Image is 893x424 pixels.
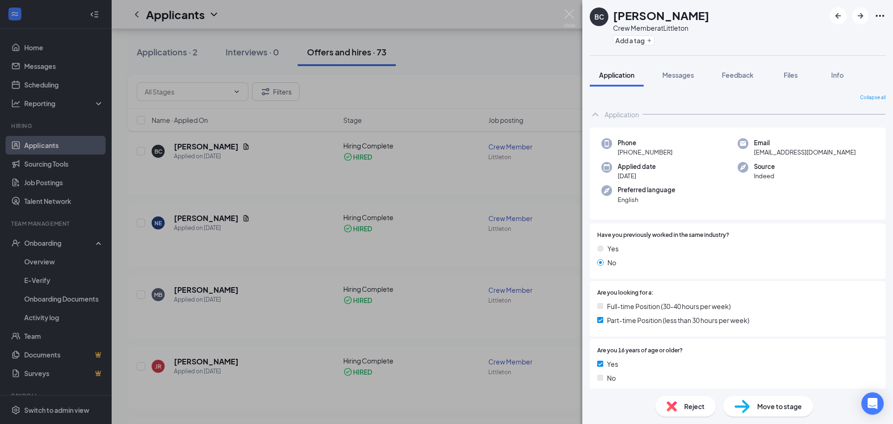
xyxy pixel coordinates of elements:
span: Feedback [722,71,753,79]
span: Part-time Position (less than 30 hours per week) [607,315,749,325]
button: PlusAdd a tag [613,35,654,45]
span: Source [754,162,775,171]
span: [EMAIL_ADDRESS][DOMAIN_NAME] [754,148,856,157]
span: Applied date [618,162,656,171]
svg: Plus [646,38,652,43]
span: [DATE] [618,171,656,181]
span: Full-time Position (30-40 hours per week) [607,301,731,311]
span: Have you previously worked in the same industry? [597,231,729,240]
span: Files [784,71,798,79]
span: Info [831,71,844,79]
svg: ArrowRight [855,10,866,21]
div: BC [594,12,604,21]
span: Collapse all [860,94,886,101]
span: Move to stage [757,401,802,411]
span: [PHONE_NUMBER] [618,148,673,157]
button: ArrowLeftNew [830,7,846,24]
span: Application [599,71,634,79]
h1: [PERSON_NAME] [613,7,709,23]
span: Yes [607,359,618,369]
div: Open Intercom Messenger [861,392,884,415]
span: Preferred language [618,185,675,195]
span: Are you looking for a: [597,289,653,297]
span: Are you 16 years of age or older? [597,346,683,355]
svg: ChevronUp [590,109,601,120]
span: Yes [607,243,619,254]
span: Indeed [754,171,775,181]
span: No [607,257,616,268]
svg: ArrowLeftNew [833,10,844,21]
button: ArrowRight [852,7,869,24]
span: English [618,195,675,204]
span: Phone [618,138,673,148]
span: No [607,373,616,383]
span: Reject [684,401,705,411]
span: Email [754,138,856,148]
div: Application [605,110,639,119]
div: Crew Member at Littleton [613,23,709,33]
svg: Ellipses [874,10,886,21]
span: Messages [662,71,694,79]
